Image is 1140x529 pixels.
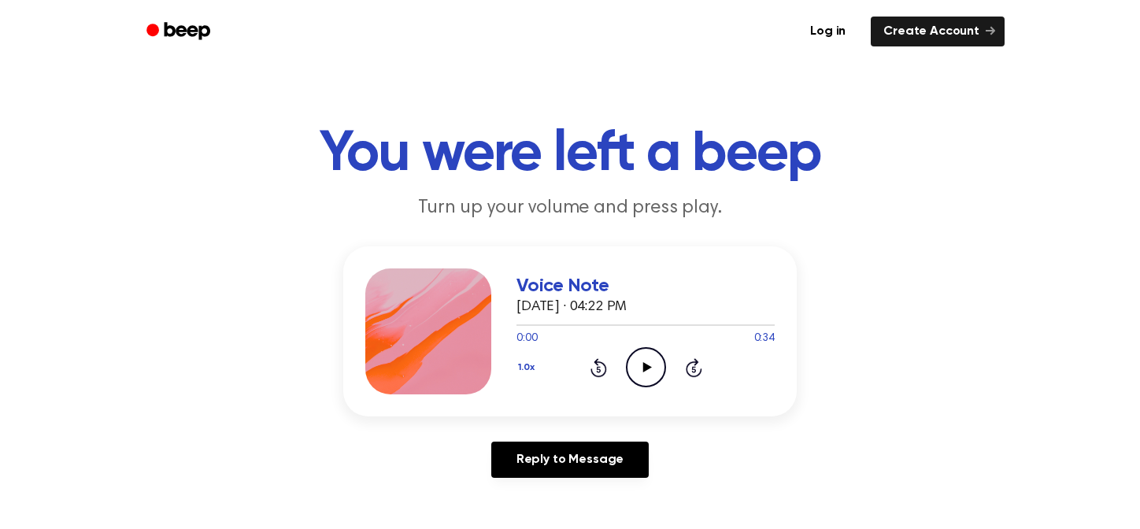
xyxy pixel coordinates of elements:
[268,195,872,221] p: Turn up your volume and press play.
[491,442,649,478] a: Reply to Message
[516,354,540,381] button: 1.0x
[794,13,861,50] a: Log in
[871,17,1005,46] a: Create Account
[516,300,627,314] span: [DATE] · 04:22 PM
[516,276,775,297] h3: Voice Note
[167,126,973,183] h1: You were left a beep
[754,331,775,347] span: 0:34
[135,17,224,47] a: Beep
[516,331,537,347] span: 0:00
